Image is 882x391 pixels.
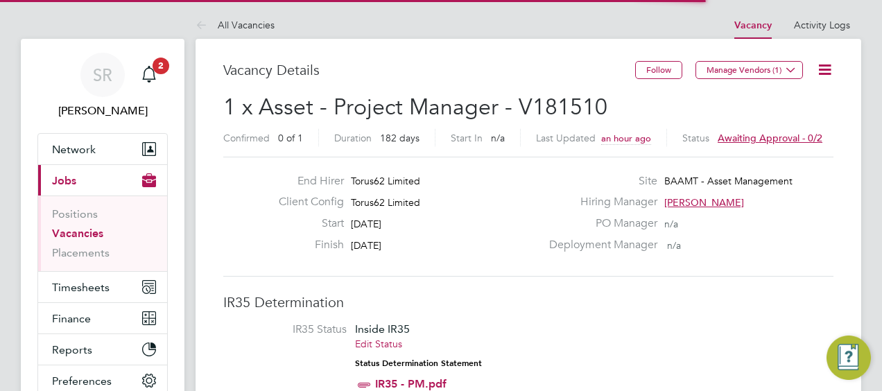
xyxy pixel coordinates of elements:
label: Finish [268,238,344,252]
button: Manage Vendors (1) [695,61,803,79]
label: Start In [451,132,483,144]
a: IR35 - PM.pdf [375,377,447,390]
span: Reports [52,343,92,356]
label: Confirmed [223,132,270,144]
span: Steph Riley [37,103,168,119]
div: Jobs [38,195,167,271]
button: Follow [635,61,682,79]
h3: IR35 Determination [223,293,833,311]
a: SR[PERSON_NAME] [37,53,168,119]
h3: Vacancy Details [223,61,635,79]
span: Preferences [52,374,112,388]
span: 182 days [380,132,420,144]
span: n/a [664,218,678,230]
span: Timesheets [52,281,110,294]
span: [PERSON_NAME] [664,196,744,209]
label: PO Manager [541,216,657,231]
a: Placements [52,246,110,259]
strong: Status Determination Statement [355,358,482,368]
label: Site [541,174,657,189]
button: Engage Resource Center [827,336,871,380]
a: Edit Status [355,338,402,350]
label: Hiring Manager [541,195,657,209]
span: Inside IR35 [355,322,410,336]
span: 0 of 1 [278,132,303,144]
span: n/a [491,132,505,144]
a: Activity Logs [794,19,850,31]
span: BAAMT - Asset Management [664,175,793,187]
span: 1 x Asset - Project Manager - V181510 [223,94,607,121]
span: 2 [153,58,169,74]
span: [DATE] [351,239,381,252]
span: Torus62 Limited [351,175,420,187]
span: Finance [52,312,91,325]
button: Network [38,134,167,164]
button: Timesheets [38,272,167,302]
span: an hour ago [601,132,651,144]
label: Client Config [268,195,344,209]
button: Jobs [38,165,167,195]
label: Deployment Manager [541,238,657,252]
span: [DATE] [351,218,381,230]
label: Last Updated [536,132,596,144]
a: 2 [135,53,163,97]
a: All Vacancies [196,19,275,31]
a: Vacancies [52,227,103,240]
label: Duration [334,132,372,144]
span: Awaiting approval - 0/2 [718,132,822,144]
a: Positions [52,207,98,220]
span: Jobs [52,174,76,187]
label: End Hirer [268,174,344,189]
label: Status [682,132,709,144]
button: Reports [38,334,167,365]
span: n/a [667,239,681,252]
span: Torus62 Limited [351,196,420,209]
label: IR35 Status [237,322,347,337]
span: SR [93,66,112,84]
span: Network [52,143,96,156]
button: Finance [38,303,167,333]
a: Vacancy [734,19,772,31]
label: Start [268,216,344,231]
